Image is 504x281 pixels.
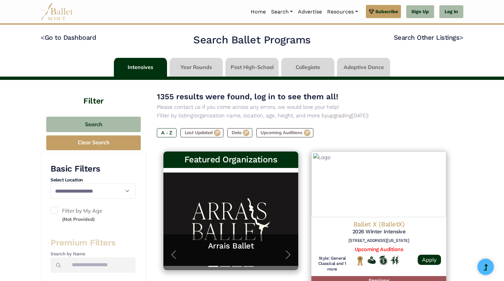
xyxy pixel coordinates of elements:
a: Apply [418,255,441,265]
img: Offers Scholarship [379,256,387,265]
img: gem.svg [369,8,374,15]
a: Search [268,5,295,19]
h2: Search Ballet Programs [193,33,310,47]
button: Slide 1 [208,263,218,270]
button: Slide 2 [220,263,230,270]
button: Clear Search [46,135,141,150]
h5: 2026 Winter Intensive [317,228,441,235]
a: Log In [439,5,463,18]
a: Advertise [295,5,325,19]
a: Home [248,5,268,19]
li: Post High-School [224,58,280,77]
li: Intensives [113,58,168,77]
code: > [459,33,463,41]
a: Sign Up [406,5,434,18]
a: Subscribe [366,5,401,18]
button: Search [46,117,141,132]
a: upgrading [327,112,352,119]
p: Filter by listing/organization name, location, age, height, and more by [DATE]! [157,111,453,120]
label: A - Z [157,128,177,137]
a: Arrais Ballet [170,241,292,251]
a: Resources [325,5,360,19]
img: In Person [390,256,399,264]
label: Upcoming Auditions [256,128,313,137]
img: National [356,256,364,266]
label: Date [227,128,252,137]
h3: Premium Filters [51,237,136,248]
a: Upcoming Auditions [355,246,403,252]
h4: Ballet X (BalletX) [317,220,441,228]
p: Please contact us if you come across any errors, we would love your help! [157,103,453,111]
small: (Not Provided) [62,216,95,222]
li: Collegiate [280,58,336,77]
label: Last Updated [180,128,223,137]
h3: Basic Filters [51,163,136,175]
img: Offers Financial Aid [367,256,376,264]
h4: Select Location [51,177,136,183]
img: Logo [311,152,446,217]
code: < [41,33,45,41]
span: 1355 results were found, log in to see them all! [157,92,338,101]
a: <Go to Dashboard [41,34,96,41]
h3: Featured Organizations [169,154,293,165]
h6: General Classical, Contemporary [317,256,348,272]
span: Subscribe [375,8,398,15]
h6: [STREET_ADDRESS][US_STATE] [317,238,441,244]
li: Adaptive Dance [336,58,391,77]
a: Search Other Listings> [394,34,463,41]
button: Slide 4 [244,263,254,270]
h4: Filter [41,80,146,107]
input: Search by names... [66,257,136,273]
label: Filter by My Age [51,207,136,223]
h4: Search by Name [51,251,136,257]
button: Slide 3 [232,263,242,270]
li: Year Rounds [168,58,224,77]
